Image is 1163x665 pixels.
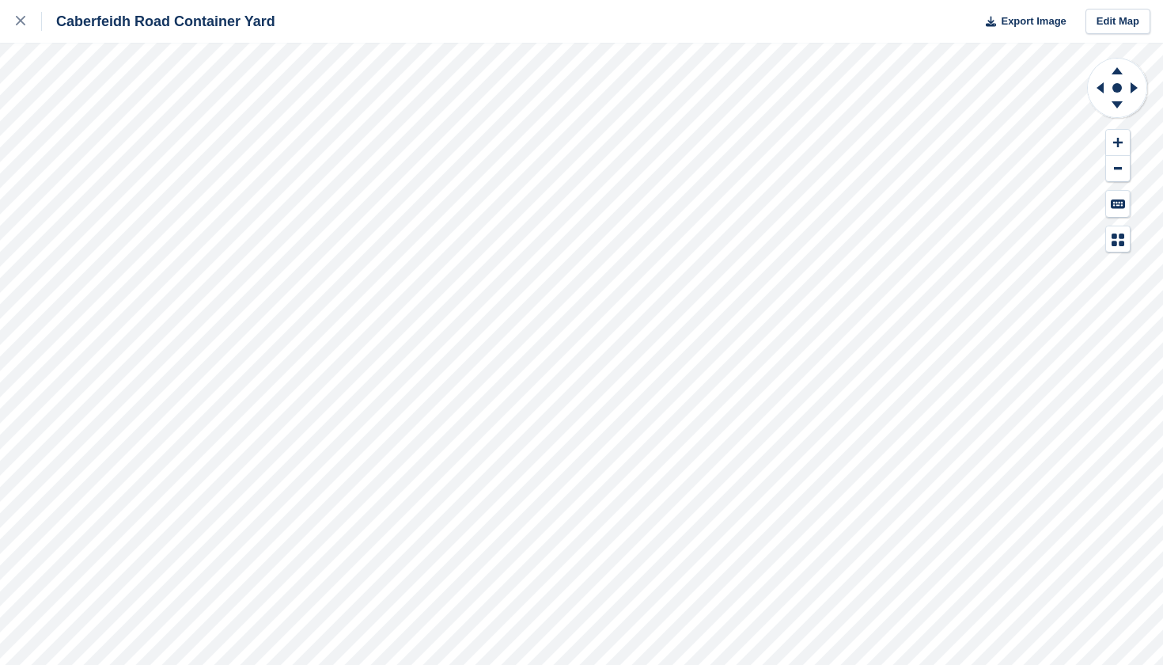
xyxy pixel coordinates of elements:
button: Zoom Out [1106,156,1130,182]
button: Keyboard Shortcuts [1106,191,1130,217]
a: Edit Map [1085,9,1150,35]
span: Export Image [1001,13,1066,29]
div: Caberfeidh Road Container Yard [42,12,275,31]
button: Zoom In [1106,130,1130,156]
button: Map Legend [1106,226,1130,253]
button: Export Image [976,9,1066,35]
